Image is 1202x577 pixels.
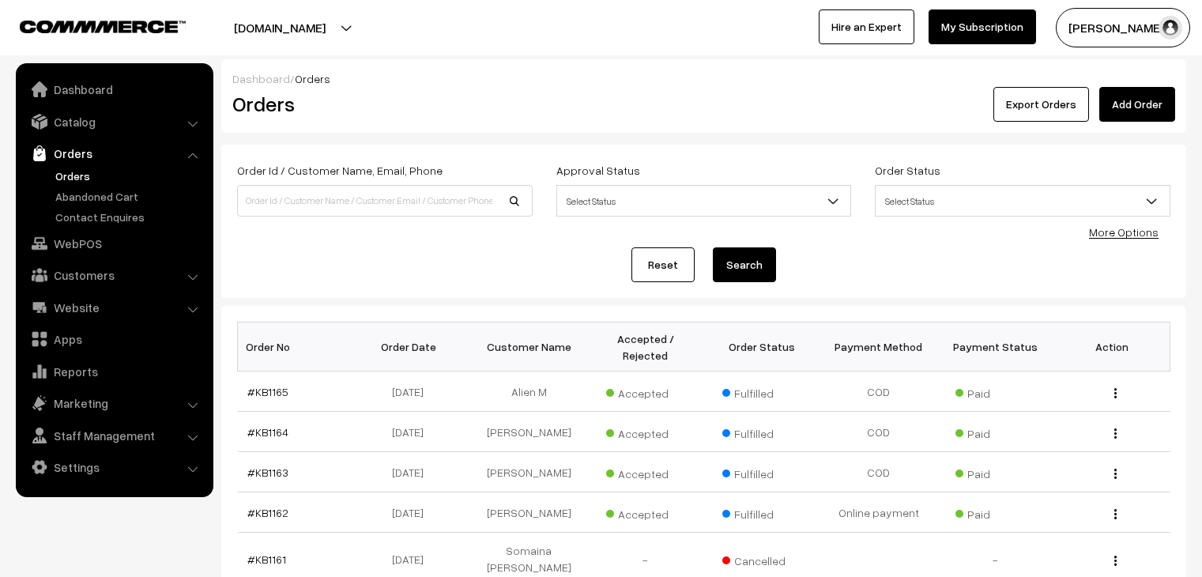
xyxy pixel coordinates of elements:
label: Approval Status [556,162,640,179]
span: Fulfilled [722,381,801,402]
th: Order Status [704,322,821,371]
img: Menu [1114,509,1117,519]
td: [PERSON_NAME] [471,412,588,452]
span: Orders [295,72,330,85]
div: / [232,70,1175,87]
a: #KB1165 [247,385,288,398]
a: Hire an Expert [819,9,914,44]
label: Order Status [875,162,940,179]
a: Contact Enquires [51,209,208,225]
a: WebPOS [20,229,208,258]
a: Reset [631,247,695,282]
a: Dashboard [232,72,290,85]
a: Website [20,293,208,322]
span: Fulfilled [722,421,801,442]
span: Paid [955,462,1034,482]
button: [PERSON_NAME]… [1056,8,1190,47]
a: Settings [20,453,208,481]
a: COMMMERCE [20,16,158,35]
img: Menu [1114,428,1117,439]
td: Alien M [471,371,588,412]
th: Order Date [354,322,471,371]
td: [DATE] [354,492,471,533]
span: Accepted [606,462,685,482]
label: Order Id / Customer Name, Email, Phone [237,162,443,179]
span: Paid [955,502,1034,522]
a: #KB1161 [247,552,286,566]
a: Orders [20,139,208,168]
td: Online payment [820,492,937,533]
a: Reports [20,357,208,386]
span: Accepted [606,421,685,442]
th: Payment Status [937,322,1054,371]
a: #KB1162 [247,506,288,519]
span: Select Status [556,185,852,217]
span: Paid [955,421,1034,442]
input: Order Id / Customer Name / Customer Email / Customer Phone [237,185,533,217]
td: COD [820,412,937,452]
img: Menu [1114,469,1117,479]
a: #KB1163 [247,466,288,479]
h2: Orders [232,92,531,116]
td: COD [820,371,937,412]
a: More Options [1089,225,1159,239]
span: Select Status [557,187,851,215]
a: Orders [51,168,208,184]
td: [DATE] [354,412,471,452]
span: Select Status [876,187,1170,215]
a: Abandoned Cart [51,188,208,205]
th: Customer Name [471,322,588,371]
th: Accepted / Rejected [587,322,704,371]
a: #KB1164 [247,425,288,439]
td: [PERSON_NAME] [471,492,588,533]
td: COD [820,452,937,492]
a: Add Order [1099,87,1175,122]
span: Paid [955,381,1034,402]
span: Fulfilled [722,502,801,522]
a: Staff Management [20,421,208,450]
a: Dashboard [20,75,208,104]
img: Menu [1114,388,1117,398]
span: Accepted [606,502,685,522]
span: Fulfilled [722,462,801,482]
a: Customers [20,261,208,289]
span: Select Status [875,185,1170,217]
a: Marketing [20,389,208,417]
span: Accepted [606,381,685,402]
a: Apps [20,325,208,353]
a: Catalog [20,107,208,136]
img: COMMMERCE [20,21,186,32]
a: My Subscription [929,9,1036,44]
th: Payment Method [820,322,937,371]
button: Search [713,247,776,282]
th: Order No [238,322,355,371]
span: Cancelled [722,549,801,569]
img: user [1159,16,1182,40]
th: Action [1053,322,1170,371]
td: [DATE] [354,371,471,412]
button: Export Orders [993,87,1089,122]
img: Menu [1114,556,1117,566]
td: [PERSON_NAME] [471,452,588,492]
button: [DOMAIN_NAME] [179,8,381,47]
td: [DATE] [354,452,471,492]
